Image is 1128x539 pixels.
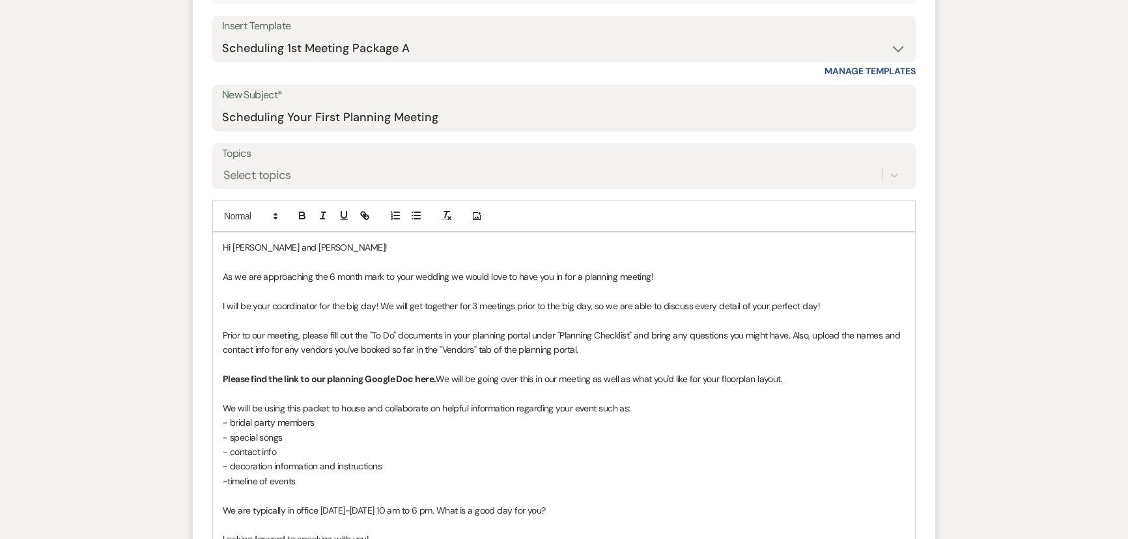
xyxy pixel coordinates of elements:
[223,503,905,518] p: We are typically in office [DATE]-[DATE] 10 am to 6 pm. What is a good day for you?
[223,329,902,355] span: Prior to our meeting, please fill out the "To Do" documents in your planning portal under "Planni...
[222,86,906,105] label: New Subject*
[223,459,905,473] p: - decoration information and instructions
[223,373,436,385] strong: Please find the link to our planning Google Doc here.
[223,167,291,184] div: Select topics
[436,373,782,385] span: We will be going over this in our meeting as well as what you'd like for your floorplan layout.
[222,17,906,36] div: Insert Template
[222,145,906,163] label: Topics
[223,415,905,430] p: - bridal party members
[825,65,916,77] a: Manage Templates
[223,401,905,415] p: We will be using this packet to house and collaborate on helpful information regarding your event...
[223,269,905,284] p: As we are approaching the 6 month mark to your wedding we would love to have you in for a plannin...
[223,474,905,488] p: -timeline of events
[223,445,905,459] p: - contact info
[223,430,905,445] p: - special songs
[223,299,905,313] p: I will be your coordinator for the big day! We will get together for 3 meetings prior to the big ...
[223,240,905,255] p: Hi [PERSON_NAME] and [PERSON_NAME]!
